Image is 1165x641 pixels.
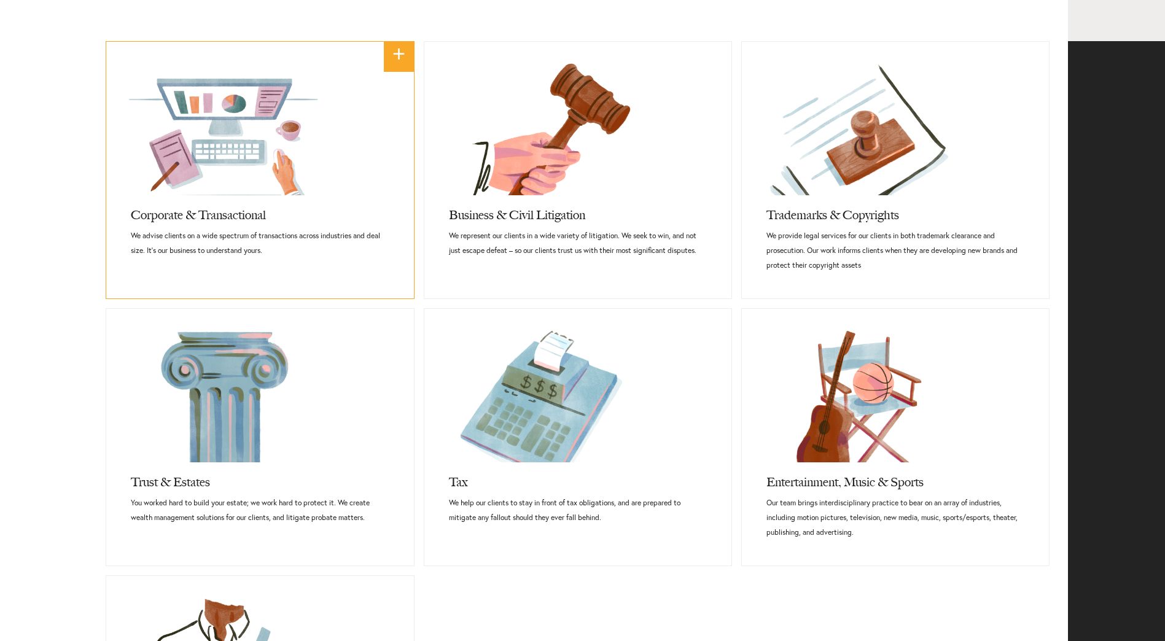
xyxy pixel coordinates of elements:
a: Corporate & TransactionalWe advise clients on a wide spectrum of transactions across industries a... [106,195,413,284]
h3: Corporate & Transactional [131,195,389,228]
p: You worked hard to build your estate; we work hard to protect it. We create wealth management sol... [131,495,389,525]
h3: Trust & Estates [131,462,389,495]
p: We advise clients on a wide spectrum of transactions across industries and deal size. It’s our bu... [131,228,389,258]
h3: Trademarks & Copyrights [766,195,1024,228]
p: We represent our clients in a wide variety of litigation. We seek to win, and not just escape def... [449,228,707,258]
a: + [384,41,415,72]
h3: Entertainment, Music & Sports [766,462,1024,495]
a: Trust & EstatesYou worked hard to build your estate; we work hard to protect it. We create wealth... [106,462,413,551]
p: We help our clients to stay in front of tax obligations, and are prepared to mitigate any fallout... [449,495,707,525]
p: Our team brings interdisciplinary practice to bear on an array of industries, including motion pi... [766,495,1024,540]
a: Entertainment, Music & SportsOur team brings interdisciplinary practice to bear on an array of in... [742,462,1049,565]
p: We provide legal services for our clients in both trademark clearance and prosecution. Our work i... [766,228,1024,273]
a: Business & Civil LitigationWe represent our clients in a wide variety of litigation. We seek to w... [424,195,731,284]
a: TaxWe help our clients to stay in front of tax obligations, and are prepared to mitigate any fall... [424,462,731,551]
a: Trademarks & CopyrightsWe provide legal services for our clients in both trademark clearance and ... [742,195,1049,298]
h3: Business & Civil Litigation [449,195,707,228]
h3: Tax [449,462,707,495]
